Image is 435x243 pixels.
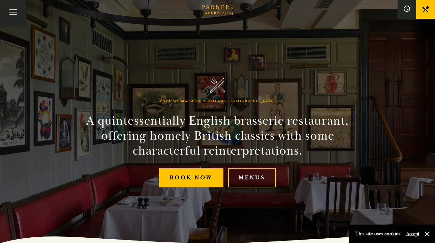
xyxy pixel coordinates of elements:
[210,77,225,93] img: Parker's Tavern Brasserie Cambridge
[75,113,360,158] h2: A quintessentially English brasserie restaurant, offering homely British classics with some chara...
[228,168,276,187] a: Menus
[424,231,430,237] button: Close and accept
[355,229,402,238] p: This site uses cookies.
[160,99,275,103] h1: English Brasserie Restaurant [GEOGRAPHIC_DATA]
[406,231,419,237] button: Accept
[159,168,223,187] a: Book Now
